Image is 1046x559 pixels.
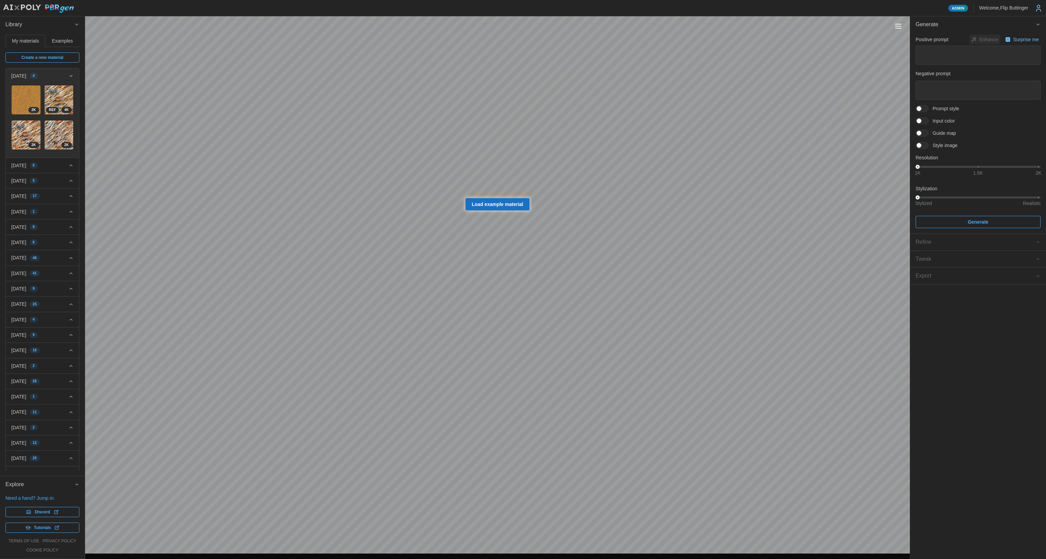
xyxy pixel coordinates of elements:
[11,239,26,246] p: [DATE]
[33,240,35,245] span: 6
[6,435,79,450] button: [DATE]12
[5,476,74,493] span: Explore
[6,266,79,281] button: [DATE]41
[916,16,1035,33] span: Generate
[11,378,26,385] p: [DATE]
[6,235,79,250] button: [DATE]6
[11,270,26,277] p: [DATE]
[12,121,41,149] img: DHLGa0otKoUrft0Ectaf
[5,507,79,517] a: Discord
[5,495,79,501] p: Need a hand? Jump in:
[929,105,959,112] span: Prompt style
[11,120,41,150] a: DHLGa0otKoUrft0Ectaf2K
[33,440,37,446] span: 12
[64,142,69,148] span: 2 K
[929,130,956,137] span: Guide map
[5,523,79,533] a: Tutorials
[916,154,1041,161] p: Resolution
[11,301,26,307] p: [DATE]
[465,198,530,210] a: Load example material
[11,177,26,184] p: [DATE]
[33,348,37,353] span: 16
[45,85,74,114] img: VTyxdZshsfyKDEuVOXuf
[6,158,79,173] button: [DATE]6
[979,4,1028,11] p: Welcome, Flip Buttinger
[6,343,79,358] button: [DATE]16
[472,198,523,210] span: Load example material
[33,332,35,338] span: 9
[6,358,79,373] button: [DATE]2
[910,251,1046,268] button: Tweak
[6,451,79,466] button: [DATE]20
[916,268,1035,284] span: Export
[45,121,74,149] img: gWIIWLiPny4KzJRSitOk
[33,379,37,384] span: 26
[6,220,79,235] button: [DATE]9
[11,470,26,477] p: [DATE]
[968,216,988,228] span: Generate
[6,312,79,327] button: [DATE]4
[929,117,955,124] span: Input color
[31,142,36,148] span: 2 K
[6,328,79,342] button: [DATE]9
[33,317,35,322] span: 4
[11,455,26,462] p: [DATE]
[6,404,79,419] button: [DATE]11
[33,271,37,276] span: 41
[952,5,964,11] span: Admin
[6,297,79,312] button: [DATE]25
[6,173,79,188] button: [DATE]5
[34,523,51,532] span: Tutorials
[6,374,79,389] button: [DATE]26
[929,142,957,149] span: Style image
[6,281,79,296] button: [DATE]9
[11,424,26,431] p: [DATE]
[6,389,79,404] button: [DATE]1
[11,440,26,446] p: [DATE]
[916,36,948,43] p: Positive prompt
[26,547,58,553] a: cookie policy
[11,73,26,79] p: [DATE]
[3,4,74,13] img: AIxPoly PBRgen
[11,224,26,230] p: [DATE]
[64,107,69,113] span: 4 K
[33,73,35,79] span: 4
[12,85,41,114] img: MYaLyxJlGoCt3Uzxhhjk
[33,193,37,199] span: 17
[11,393,26,400] p: [DATE]
[49,107,56,113] span: REF
[33,425,35,430] span: 2
[1013,36,1040,43] p: Surprise me
[6,83,79,158] div: [DATE]4
[11,193,26,199] p: [DATE]
[11,85,41,115] a: MYaLyxJlGoCt3Uzxhhjk2K
[910,268,1046,284] button: Export
[969,35,1000,44] button: Enhance
[6,68,79,83] button: [DATE]4
[910,234,1046,251] button: Refine
[893,21,903,31] button: Toggle viewport controls
[11,316,26,323] p: [DATE]
[5,16,74,33] span: Library
[11,208,26,215] p: [DATE]
[916,185,1041,192] p: Stylization
[9,538,39,544] a: terms of use
[43,538,76,544] a: privacy policy
[5,52,79,63] a: Create a new material
[1003,35,1041,44] button: Surprise me
[33,456,37,461] span: 20
[44,85,74,115] a: VTyxdZshsfyKDEuVOXuf4KREF
[916,216,1041,228] button: Generate
[21,53,63,62] span: Create a new material
[6,420,79,435] button: [DATE]2
[979,36,999,43] p: Enhance
[33,302,37,307] span: 25
[11,409,26,415] p: [DATE]
[6,189,79,204] button: [DATE]17
[33,209,35,214] span: 1
[11,347,26,354] p: [DATE]
[11,363,26,369] p: [DATE]
[33,163,35,168] span: 6
[31,107,36,113] span: 2 K
[6,250,79,265] button: [DATE]46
